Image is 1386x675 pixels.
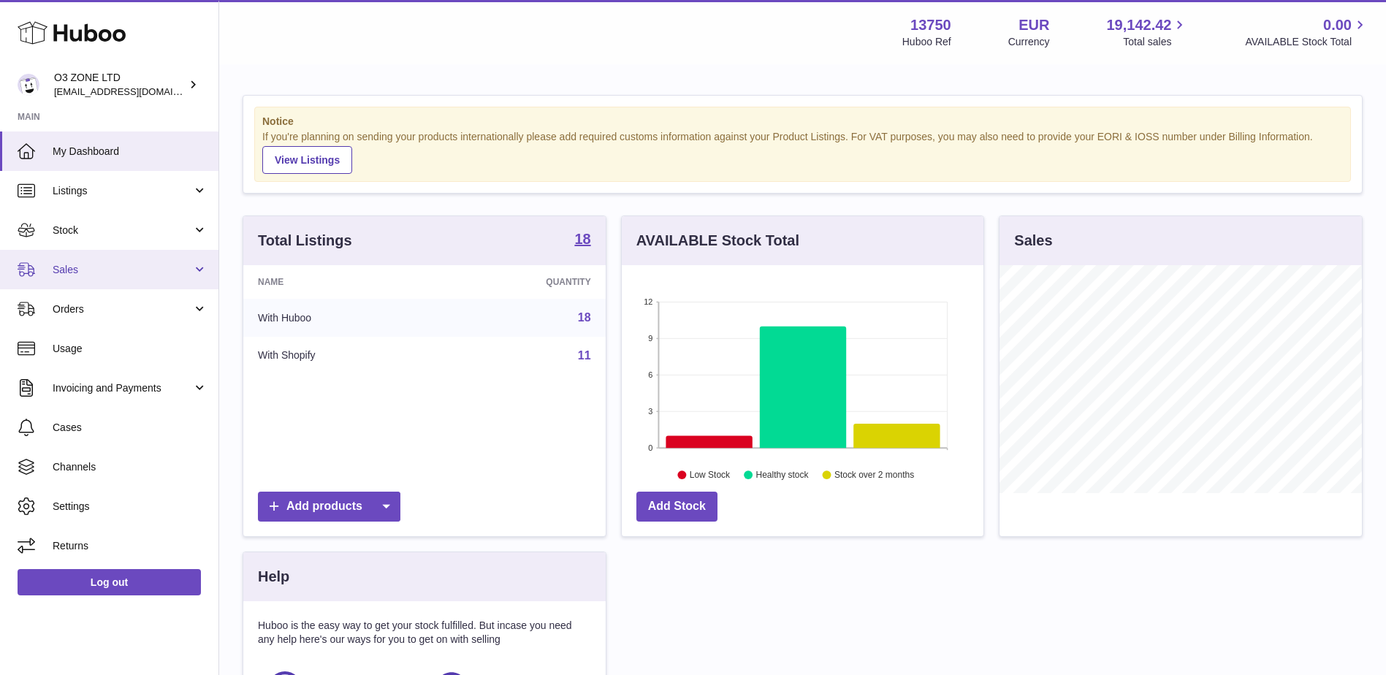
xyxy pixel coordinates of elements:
div: Currency [1008,35,1050,49]
a: 18 [578,311,591,324]
th: Name [243,265,438,299]
div: If you're planning on sending your products internationally please add required customs informati... [262,130,1343,174]
a: View Listings [262,146,352,174]
h3: Sales [1014,231,1052,251]
a: 18 [574,232,590,249]
span: Invoicing and Payments [53,381,192,395]
span: Usage [53,342,207,356]
text: 3 [648,407,652,416]
td: With Shopify [243,337,438,375]
strong: 13750 [910,15,951,35]
a: Add Stock [636,492,717,522]
div: O3 ZONE LTD [54,71,186,99]
img: hello@o3zoneltd.co.uk [18,74,39,96]
a: 11 [578,349,591,362]
p: Huboo is the easy way to get your stock fulfilled. But incase you need any help here's our ways f... [258,619,591,647]
td: With Huboo [243,299,438,337]
span: Sales [53,263,192,277]
h3: AVAILABLE Stock Total [636,231,799,251]
a: 0.00 AVAILABLE Stock Total [1245,15,1368,49]
strong: EUR [1018,15,1049,35]
th: Quantity [438,265,605,299]
h3: Total Listings [258,231,352,251]
span: [EMAIL_ADDRESS][DOMAIN_NAME] [54,85,215,97]
text: Healthy stock [755,470,809,480]
span: Returns [53,539,207,553]
span: Cases [53,421,207,435]
a: Log out [18,569,201,595]
span: Channels [53,460,207,474]
span: 19,142.42 [1106,15,1171,35]
span: AVAILABLE Stock Total [1245,35,1368,49]
text: 6 [648,370,652,379]
a: 19,142.42 Total sales [1106,15,1188,49]
text: 9 [648,334,652,343]
span: 0.00 [1323,15,1352,35]
text: Stock over 2 months [834,470,914,480]
span: Settings [53,500,207,514]
span: Stock [53,224,192,237]
span: Listings [53,184,192,198]
text: 0 [648,443,652,452]
h3: Help [258,567,289,587]
text: Low Stock [690,470,731,480]
span: My Dashboard [53,145,207,159]
div: Huboo Ref [902,35,951,49]
strong: Notice [262,115,1343,129]
span: Orders [53,302,192,316]
strong: 18 [574,232,590,246]
span: Total sales [1123,35,1188,49]
a: Add products [258,492,400,522]
text: 12 [644,297,652,306]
